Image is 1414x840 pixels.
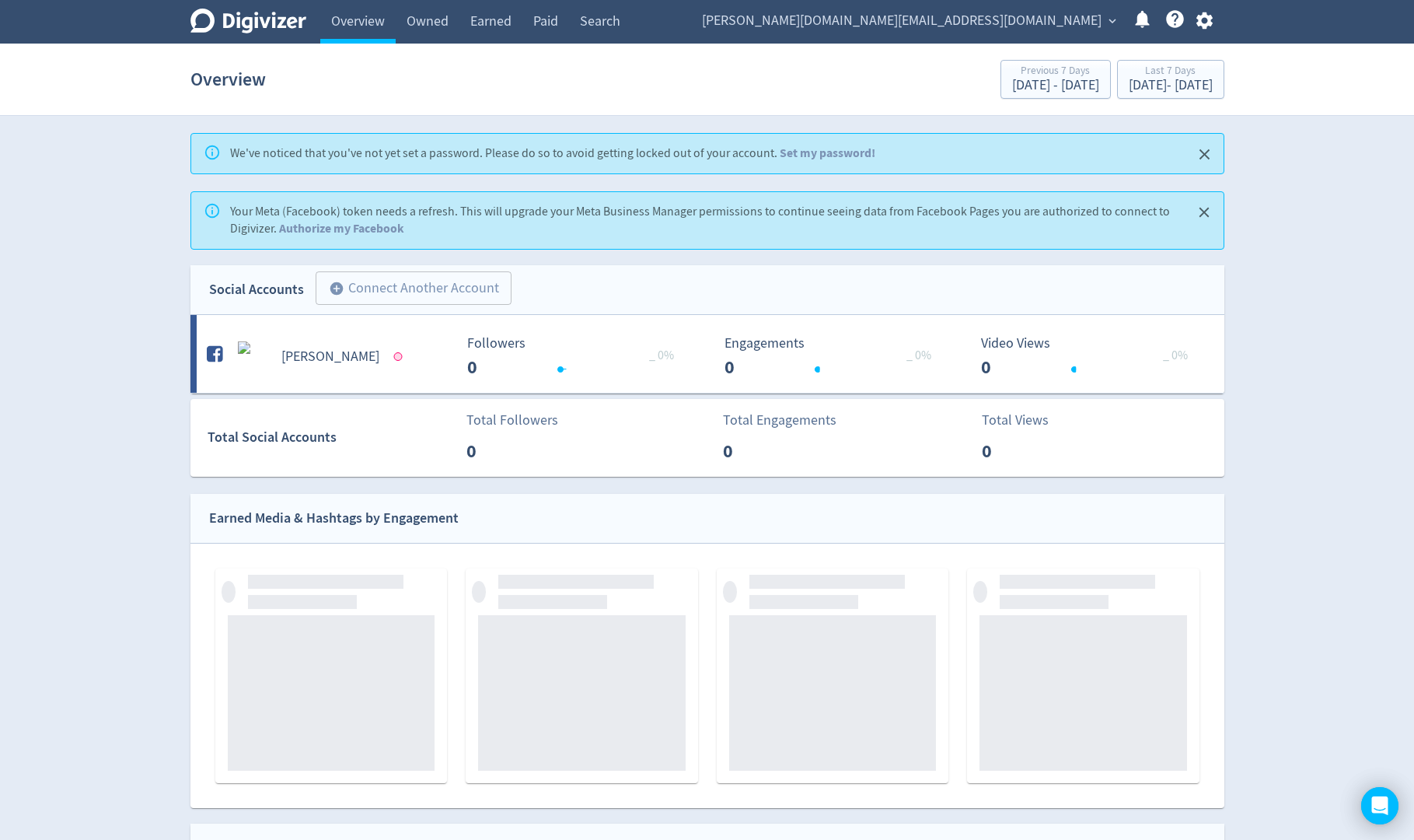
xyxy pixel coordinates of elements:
button: Previous 7 Days[DATE] - [DATE] [1000,60,1111,99]
img: Neel Kolhatkar undefined [238,341,269,373]
div: Previous 7 Days [1012,65,1099,79]
div: Open Intercom Messenger [1361,787,1398,824]
button: Close [1192,200,1217,226]
div: Your Meta (Facebook) token needs a refresh. This will upgrade your Meta Business Manager permissi... [230,197,1180,244]
div: Social Accounts [209,278,304,301]
div: We've noticed that you've not yet set a password. Please do so to avoid getting locked out of you... [230,138,875,169]
span: Data last synced: 3 Dec 2022, 1:12am (AEDT) [393,352,407,361]
h5: [PERSON_NAME] [281,348,379,366]
div: Last 7 Days [1129,65,1213,79]
button: Close [1192,142,1217,167]
a: Set my password! [780,145,875,161]
span: add_circle [329,281,344,296]
a: Connect Another Account [304,274,511,306]
button: Connect Another Account [316,271,511,306]
a: Neel Kolhatkar undefined[PERSON_NAME] Followers --- _ 0% Followers 0 Engagements 0 Engagements 0 ... [190,315,1224,393]
span: _ 0% [649,348,674,363]
svg: Engagements 0 [717,336,950,377]
p: Total Followers [466,410,558,431]
p: 0 [466,437,556,465]
h1: Overview [190,54,266,104]
span: _ 0% [906,348,931,363]
svg: Followers --- [459,336,693,377]
div: Total Social Accounts [208,426,456,449]
button: [PERSON_NAME][DOMAIN_NAME][EMAIL_ADDRESS][DOMAIN_NAME] [697,9,1120,33]
p: Total Engagements [723,410,836,431]
a: Authorize my Facebook [279,220,404,236]
div: Earned Media & Hashtags by Engagement [209,507,459,530]
svg: Video Views 0 [973,336,1206,377]
span: _ 0% [1163,348,1188,363]
div: [DATE] - [DATE] [1012,79,1099,93]
p: 0 [723,437,812,465]
button: Last 7 Days[DATE]- [DATE] [1117,60,1224,99]
p: Total Views [982,410,1071,431]
span: expand_more [1105,14,1119,28]
p: 0 [982,437,1071,465]
span: [PERSON_NAME][DOMAIN_NAME][EMAIL_ADDRESS][DOMAIN_NAME] [702,9,1102,33]
div: [DATE] - [DATE] [1129,79,1213,93]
